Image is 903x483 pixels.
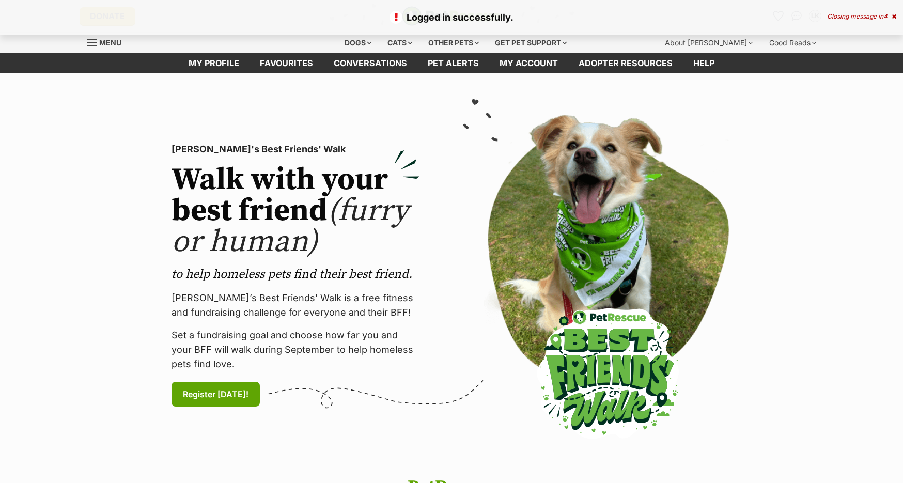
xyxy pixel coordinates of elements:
[172,291,419,320] p: [PERSON_NAME]’s Best Friends' Walk is a free fitness and fundraising challenge for everyone and t...
[337,33,379,53] div: Dogs
[762,33,823,53] div: Good Reads
[99,38,121,47] span: Menu
[172,382,260,407] a: Register [DATE]!
[87,33,129,51] a: Menu
[178,53,250,73] a: My profile
[568,53,683,73] a: Adopter resources
[380,33,419,53] div: Cats
[417,53,489,73] a: Pet alerts
[172,165,419,258] h2: Walk with your best friend
[183,388,248,400] span: Register [DATE]!
[658,33,760,53] div: About [PERSON_NAME]
[250,53,323,73] a: Favourites
[172,328,419,371] p: Set a fundraising goal and choose how far you and your BFF will walk during September to help hom...
[172,142,419,157] p: [PERSON_NAME]'s Best Friends' Walk
[489,53,568,73] a: My account
[172,266,419,283] p: to help homeless pets find their best friend.
[172,192,409,261] span: (furry or human)
[683,53,725,73] a: Help
[323,53,417,73] a: conversations
[421,33,486,53] div: Other pets
[488,33,574,53] div: Get pet support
